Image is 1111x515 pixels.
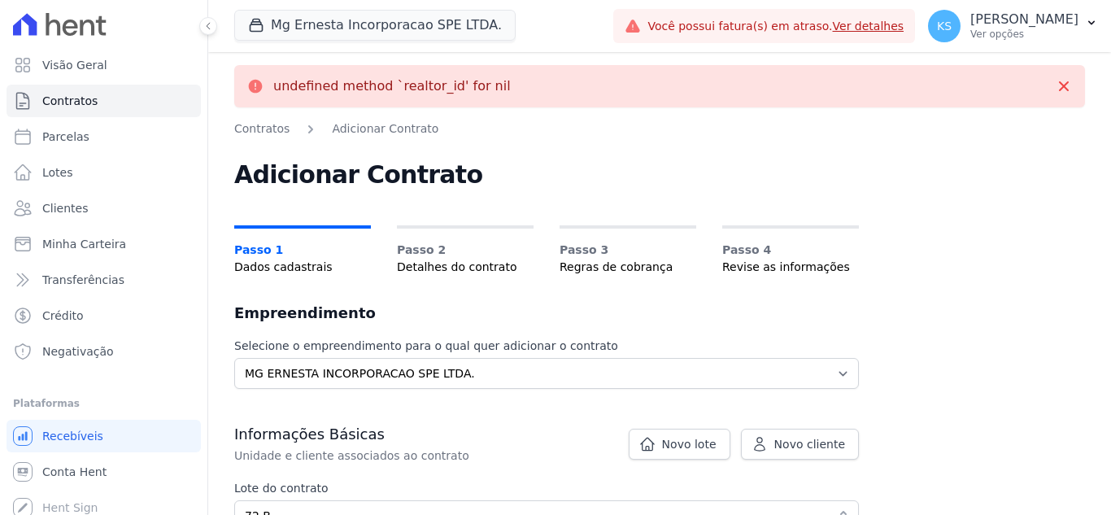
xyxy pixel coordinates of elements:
[234,425,859,444] h3: Informações Básicas
[42,464,107,480] span: Conta Hent
[7,420,201,452] a: Recebíveis
[7,299,201,332] a: Crédito
[7,228,201,260] a: Minha Carteira
[234,164,859,186] h2: Adicionar Contrato
[7,85,201,117] a: Contratos
[42,236,126,252] span: Minha Carteira
[42,129,89,145] span: Parcelas
[741,429,859,460] a: Novo cliente
[42,308,84,324] span: Crédito
[397,242,534,259] span: Passo 2
[937,20,952,32] span: KS
[273,78,511,94] p: undefined method `realtor_id' for nil
[722,259,859,276] span: Revise as informações
[7,156,201,189] a: Lotes
[7,456,201,488] a: Conta Hent
[7,49,201,81] a: Visão Geral
[774,436,845,452] span: Novo cliente
[234,242,371,259] span: Passo 1
[42,343,114,360] span: Negativação
[234,120,859,137] nav: Breadcrumb
[234,120,290,137] a: Contratos
[7,264,201,296] a: Transferências
[42,164,73,181] span: Lotes
[833,20,904,33] a: Ver detalhes
[42,93,98,109] span: Contratos
[13,394,194,413] div: Plataformas
[560,259,696,276] span: Regras de cobrança
[234,480,859,497] label: Lote do contrato
[42,272,124,288] span: Transferências
[234,10,516,41] button: Mg Ernesta Incorporacao SPE LTDA.
[234,338,859,355] label: Selecione o empreendimento para o qual quer adicionar o contrato
[647,18,904,35] span: Você possui fatura(s) em atraso.
[397,259,534,276] span: Detalhes do contrato
[7,192,201,225] a: Clientes
[42,57,107,73] span: Visão Geral
[42,428,103,444] span: Recebíveis
[332,120,438,137] a: Adicionar Contrato
[7,335,201,368] a: Negativação
[234,447,781,464] p: Unidade e cliente associados ao contrato
[970,11,1078,28] p: [PERSON_NAME]
[915,3,1111,49] button: KS [PERSON_NAME] Ver opções
[234,225,859,276] nav: Progress
[629,429,730,460] a: Novo lote
[970,28,1078,41] p: Ver opções
[234,302,859,325] h2: Empreendimento
[722,242,859,259] span: Passo 4
[560,242,696,259] span: Passo 3
[42,200,88,216] span: Clientes
[662,436,717,452] span: Novo lote
[234,259,371,276] span: Dados cadastrais
[7,120,201,153] a: Parcelas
